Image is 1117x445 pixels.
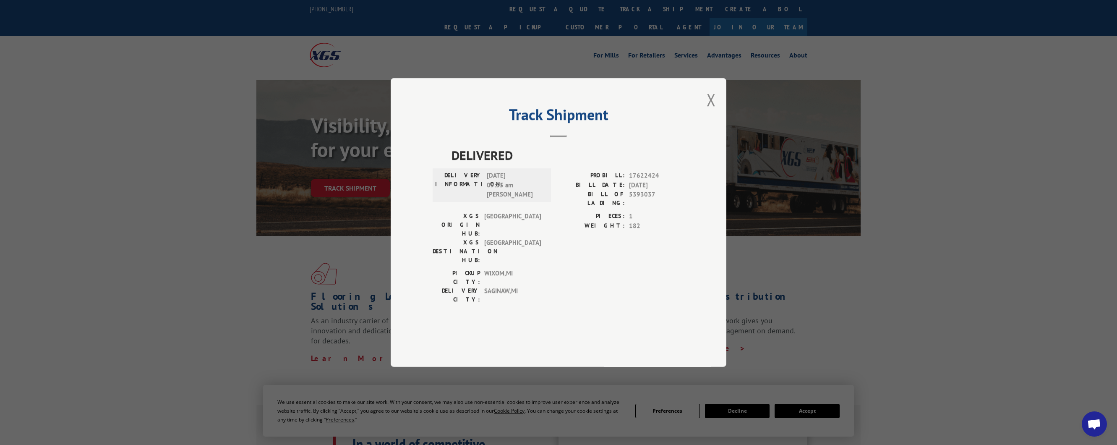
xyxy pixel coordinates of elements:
[484,269,541,286] span: WIXOM , MI
[433,286,480,304] label: DELIVERY CITY:
[433,238,480,264] label: XGS DESTINATION HUB:
[629,181,684,190] span: [DATE]
[629,190,684,207] span: 5393037
[629,171,684,181] span: 17622424
[433,212,480,238] label: XGS ORIGIN HUB:
[629,212,684,221] span: 1
[707,89,716,111] button: Close modal
[484,238,541,264] span: [GEOGRAPHIC_DATA]
[558,212,625,221] label: PIECES:
[558,171,625,181] label: PROBILL:
[484,286,541,304] span: SAGINAW , MI
[435,171,483,199] label: DELIVERY INFORMATION:
[558,190,625,207] label: BILL OF LADING:
[484,212,541,238] span: [GEOGRAPHIC_DATA]
[487,171,543,199] span: [DATE] 09:35 am [PERSON_NAME]
[1082,411,1107,437] div: Open chat
[433,269,480,286] label: PICKUP CITY:
[558,181,625,190] label: BILL DATE:
[433,109,684,125] h2: Track Shipment
[629,221,684,231] span: 182
[558,221,625,231] label: WEIGHT:
[451,146,684,165] span: DELIVERED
